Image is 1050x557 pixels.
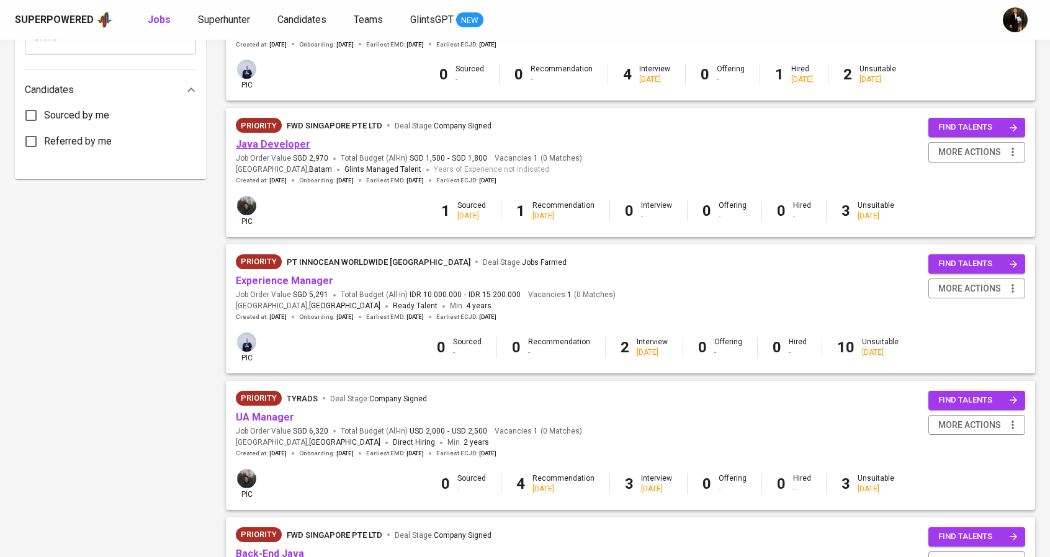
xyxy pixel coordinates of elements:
[237,196,256,215] img: glenn@glints.com
[336,449,354,458] span: [DATE]
[483,258,567,267] span: Deal Stage :
[236,58,258,91] div: pic
[236,153,328,164] span: Job Order Value
[479,313,496,321] span: [DATE]
[393,438,435,447] span: Direct Hiring
[479,449,496,458] span: [DATE]
[393,301,437,310] span: Ready Talent
[436,40,496,49] span: Earliest ECJD :
[639,74,670,85] div: [DATE]
[15,11,113,29] a: Superpoweredapp logo
[928,254,1025,274] button: find talents
[269,40,287,49] span: [DATE]
[236,300,380,313] span: [GEOGRAPHIC_DATA] ,
[406,313,424,321] span: [DATE]
[793,200,811,221] div: Hired
[354,12,385,28] a: Teams
[236,164,332,176] span: [GEOGRAPHIC_DATA] ,
[293,153,328,164] span: SGD 2,970
[641,200,672,221] div: Interview
[236,120,282,132] span: Priority
[464,438,489,447] span: 2 years
[516,475,525,492] b: 4
[309,437,380,449] span: [GEOGRAPHIC_DATA]
[287,257,470,267] span: PT Innocean Worldwide [GEOGRAPHIC_DATA]
[531,64,593,85] div: Recommendation
[532,153,538,164] span: 1
[837,339,855,356] b: 10
[236,195,258,227] div: pic
[44,134,112,149] span: Referred by me
[495,426,582,437] span: Vacancies ( 0 Matches )
[309,164,332,176] span: Batam
[522,258,567,267] span: Jobs Farmed
[859,64,896,85] div: Unsuitable
[858,211,894,221] div: [DATE]
[514,66,523,83] b: 0
[938,393,1018,408] span: find talents
[447,153,449,164] span: -
[466,301,491,310] span: 4 years
[938,530,1018,544] span: find talents
[858,473,894,494] div: Unsuitable
[148,14,171,25] b: Jobs
[437,339,446,356] b: 0
[236,437,380,449] span: [GEOGRAPHIC_DATA] ,
[436,449,496,458] span: Earliest ECJD :
[236,426,328,437] span: Job Order Value
[299,313,354,321] span: Onboarding :
[293,426,328,437] span: SGD 6,320
[341,290,521,300] span: Total Budget (All-In)
[410,290,462,300] span: IDR 10.000.000
[719,211,747,221] div: -
[198,14,250,25] span: Superhunter
[457,200,486,221] div: Sourced
[719,484,747,494] div: -
[366,40,424,49] span: Earliest EMD :
[395,122,491,130] span: Deal Stage :
[938,281,1001,296] span: more actions
[858,484,894,494] div: [DATE]
[277,14,326,25] span: Candidates
[336,313,354,321] span: [DATE]
[457,473,486,494] div: Sourced
[450,301,491,310] span: Min.
[410,12,483,28] a: GlintsGPT NEW
[719,200,747,221] div: Offering
[15,13,94,27] div: Superpowered
[299,40,354,49] span: Onboarding :
[938,120,1018,135] span: find talents
[299,176,354,185] span: Onboarding :
[236,118,282,133] div: New Job received from Demand Team
[369,394,427,403] span: Company Signed
[336,40,354,49] span: [DATE]
[456,14,483,27] span: NEW
[236,290,328,300] span: Job Order Value
[236,254,282,269] div: Client Priority, Very Responsive, More Profiles Required
[366,449,424,458] span: Earliest EMD :
[299,449,354,458] span: Onboarding :
[701,66,709,83] b: 0
[637,347,668,358] div: [DATE]
[148,12,173,28] a: Jobs
[344,165,421,174] span: Glints Managed Talent
[269,449,287,458] span: [DATE]
[528,337,590,358] div: Recommendation
[354,14,383,25] span: Teams
[410,14,454,25] span: GlintsGPT
[479,176,496,185] span: [DATE]
[395,531,491,540] span: Deal Stage :
[625,475,634,492] b: 3
[641,484,672,494] div: [DATE]
[528,347,590,358] div: -
[532,484,595,494] div: [DATE]
[410,153,445,164] span: SGD 1,500
[236,528,282,541] span: Priority
[938,257,1018,271] span: find talents
[293,290,328,300] span: SGD 5,291
[858,200,894,221] div: Unsuitable
[793,473,811,494] div: Hired
[637,337,668,358] div: Interview
[236,392,282,404] span: Priority
[366,176,424,185] span: Earliest EMD :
